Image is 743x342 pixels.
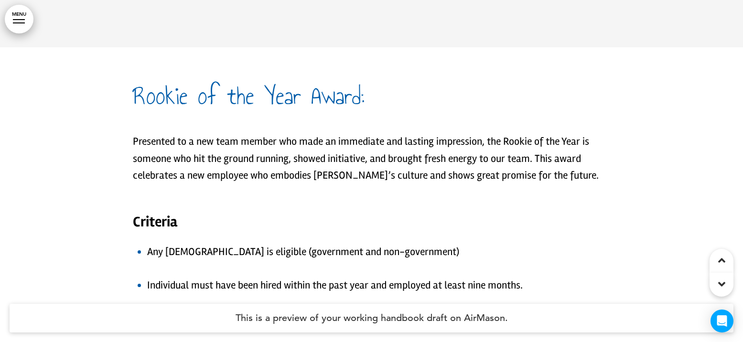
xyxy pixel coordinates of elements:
[133,133,611,184] p: Presented to a new team member who made an immediate and lasting impression, the Rookie of the Ye...
[147,244,611,260] li: Any [DEMOGRAPHIC_DATA] is eligible (government and non-government)
[5,5,33,33] a: MENU
[711,310,733,332] div: Open Intercom Messenger
[133,201,611,229] h6: Criteria
[147,277,611,294] li: Individual must have been hired within the past year and employed at least nine months.
[133,83,611,109] h1: Rookie of the Year Award:
[10,304,733,332] h4: This is a preview of your working handbook draft on AirMason.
